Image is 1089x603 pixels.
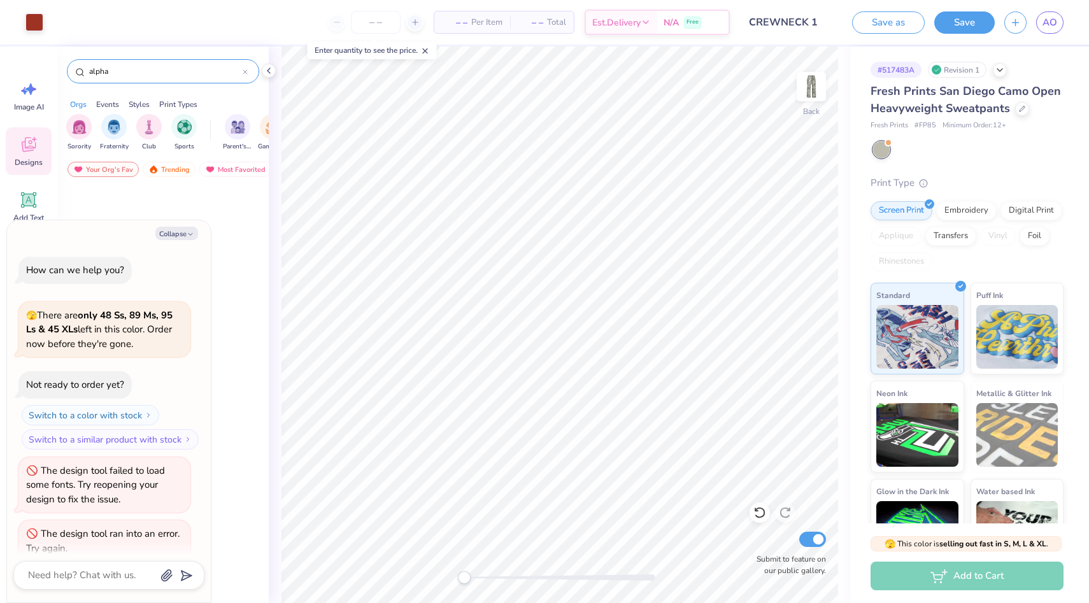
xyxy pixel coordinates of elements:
div: Foil [1020,227,1050,246]
div: filter for Club [136,114,162,152]
span: Free [687,18,699,27]
div: Vinyl [980,227,1016,246]
img: most_fav.gif [205,165,215,174]
span: 🫣 [26,309,37,322]
div: The design tool ran into an error. Try again. [26,527,180,555]
img: Switch to a similar product with stock [184,436,192,443]
span: AO [1043,15,1057,30]
div: Rhinestones [871,252,932,271]
button: filter button [136,114,162,152]
img: most_fav.gif [73,165,83,174]
span: There are left in this color. Order now before they're gone. [26,309,173,350]
div: filter for Fraternity [100,114,129,152]
span: Standard [876,288,910,302]
span: # FP85 [915,120,936,131]
div: Not ready to order yet? [26,378,124,391]
div: The design tool failed to load some fonts. Try reopening your design to fix the issue. [26,464,165,506]
label: Submit to feature on our public gallery. [750,553,826,576]
span: Fraternity [100,142,129,152]
span: Neon Ink [876,387,907,400]
img: Game Day Image [266,120,280,134]
span: 🫣 [885,538,895,550]
img: Sorority Image [72,120,87,134]
span: Fresh Prints San Diego Camo Open Heavyweight Sweatpants [871,83,1061,116]
img: Club Image [142,120,156,134]
span: – – [442,16,467,29]
div: Events [96,99,119,110]
div: Print Type [871,176,1064,190]
span: Sorority [68,142,91,152]
button: Collapse [155,227,198,240]
div: filter for Parent's Weekend [223,114,252,152]
button: filter button [223,114,252,152]
span: Minimum Order: 12 + [943,120,1006,131]
button: filter button [66,114,92,152]
div: filter for Sports [171,114,197,152]
span: N/A [664,16,679,29]
span: Image AI [14,102,44,112]
div: Digital Print [1000,201,1062,220]
span: This color is . [885,538,1048,550]
button: filter button [100,114,129,152]
img: Sports Image [177,120,192,134]
img: Metallic & Glitter Ink [976,403,1058,467]
button: Save as [852,11,925,34]
img: Neon Ink [876,403,958,467]
div: Embroidery [936,201,997,220]
span: Water based Ink [976,485,1035,498]
div: Styles [129,99,150,110]
div: Orgs [70,99,87,110]
span: Puff Ink [976,288,1003,302]
div: Transfers [925,227,976,246]
span: Parent's Weekend [223,142,252,152]
div: filter for Sorority [66,114,92,152]
img: Water based Ink [976,501,1058,565]
div: Revision 1 [928,62,986,78]
div: # 517483A [871,62,922,78]
div: Accessibility label [458,571,471,584]
div: Your Org's Fav [68,162,139,177]
div: How can we help you? [26,264,124,276]
div: Applique [871,227,922,246]
strong: only 48 Ss, 89 Ms, 95 Ls & 45 XLs [26,309,173,336]
img: Switch to a color with stock [145,411,152,419]
div: Enter quantity to see the price. [308,41,437,59]
input: – – [351,11,401,34]
button: Switch to a similar product with stock [22,429,199,450]
span: Designs [15,157,43,167]
img: Fraternity Image [107,120,121,134]
span: Est. Delivery [592,16,641,29]
strong: selling out fast in S, M, L & XL [939,539,1046,549]
div: Trending [143,162,196,177]
div: filter for Game Day [258,114,287,152]
input: Try "Alpha" [88,65,243,78]
div: Screen Print [871,201,932,220]
span: Game Day [258,142,287,152]
span: Sports [174,142,194,152]
img: Back [799,74,824,99]
input: Untitled Design [739,10,833,35]
img: trending.gif [148,165,159,174]
span: – – [518,16,543,29]
span: Total [547,16,566,29]
button: Save [934,11,995,34]
button: filter button [171,114,197,152]
a: AO [1036,11,1064,34]
div: Print Types [159,99,197,110]
span: Fresh Prints [871,120,908,131]
div: Back [803,106,820,117]
span: Add Text [13,213,44,223]
img: Glow in the Dark Ink [876,501,958,565]
span: Club [142,142,156,152]
div: Most Favorited [199,162,271,177]
span: Glow in the Dark Ink [876,485,949,498]
img: Standard [876,305,958,369]
span: Per Item [471,16,502,29]
img: Puff Ink [976,305,1058,369]
button: Switch to a color with stock [22,405,159,425]
span: Metallic & Glitter Ink [976,387,1051,400]
img: Parent's Weekend Image [231,120,245,134]
button: filter button [258,114,287,152]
